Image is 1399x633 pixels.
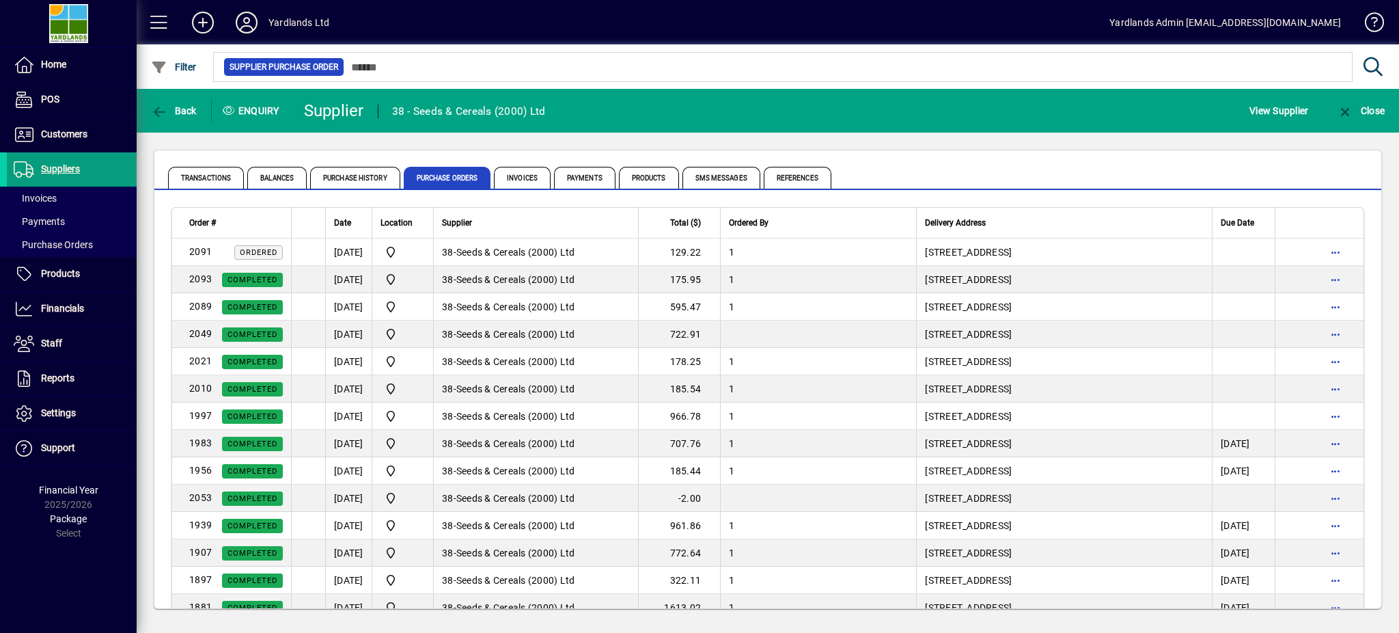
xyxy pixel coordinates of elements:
[916,403,1212,430] td: [STREET_ADDRESS]
[189,383,212,394] span: 2010
[268,12,329,33] div: Yardlands Ltd
[225,10,268,35] button: Profile
[682,167,760,189] span: SMS Messages
[304,100,364,122] div: Supplier
[1325,515,1346,537] button: More options
[916,239,1212,266] td: [STREET_ADDRESS]
[916,539,1212,567] td: [STREET_ADDRESS]
[227,576,277,585] span: Completed
[39,485,98,496] span: Financial Year
[380,408,425,425] span: Yardlands Limited
[41,268,80,279] span: Products
[41,303,84,314] span: Financials
[638,457,720,485] td: 185.44
[189,492,212,503] span: 2053
[227,385,277,394] span: Completed
[380,299,425,315] span: Yardlands Limited
[1109,12,1341,33] div: Yardlands Admin [EMAIL_ADDRESS][DOMAIN_NAME]
[916,348,1212,375] td: [STREET_ADDRESS]
[7,292,137,326] a: Financials
[227,494,277,503] span: Completed
[729,548,734,558] span: 1
[670,215,701,230] span: Total ($)
[456,575,575,586] span: Seeds & Cereals (2000) Ltd
[7,118,137,152] a: Customers
[442,411,454,422] span: 38
[638,239,720,266] td: 129.22
[325,539,372,567] td: [DATE]
[380,244,425,260] span: Yardlands Limited
[638,539,720,567] td: 772.64
[433,293,638,321] td: -
[7,83,137,117] a: POS
[916,457,1212,485] td: [STREET_ADDRESS]
[1325,569,1346,591] button: More options
[380,545,425,561] span: Yardlands Limited
[729,215,908,230] div: Ordered By
[7,431,137,466] a: Support
[380,215,425,230] div: Location
[334,215,363,230] div: Date
[14,216,65,227] span: Payments
[189,273,212,284] span: 2093
[442,329,454,340] span: 38
[212,100,294,122] div: Enquiry
[189,574,212,585] span: 1897
[380,463,425,479] span: Yardlands Limited
[729,383,734,394] span: 1
[227,604,277,612] span: Completed
[1325,433,1346,455] button: More options
[647,215,713,230] div: Total ($)
[456,493,575,504] span: Seeds & Cereals (2000) Ltd
[41,59,66,70] span: Home
[442,493,454,504] span: 38
[638,348,720,375] td: 178.25
[1325,487,1346,509] button: More options
[433,430,638,457] td: -
[442,602,454,613] span: 38
[1325,296,1346,318] button: More options
[456,548,575,558] span: Seeds & Cereals (2000) Ltd
[456,520,575,531] span: Seeds & Cereals (2000) Ltd
[41,129,87,139] span: Customers
[925,215,986,230] span: Delivery Address
[916,266,1212,293] td: [STREET_ADDRESS]
[325,403,372,430] td: [DATE]
[916,375,1212,403] td: [STREET_ADDRESS]
[916,594,1212,621] td: [STREET_ADDRESS]
[638,321,720,348] td: 722.91
[380,517,425,534] span: Yardlands Limited
[442,356,454,367] span: 38
[230,60,338,74] span: Supplier Purchase Order
[380,435,425,452] span: Yardlands Limited
[1325,269,1346,291] button: More options
[325,430,372,457] td: [DATE]
[14,193,57,204] span: Invoices
[456,274,575,285] span: Seeds & Cereals (2000) Ltd
[14,239,93,250] span: Purchase Orders
[189,602,212,612] span: 1881
[456,247,575,258] span: Seeds & Cereals (2000) Ltd
[442,438,454,449] span: 38
[151,105,197,116] span: Back
[7,210,137,233] a: Payments
[189,246,212,257] span: 2091
[433,239,638,266] td: -
[729,438,734,449] span: 1
[433,512,638,539] td: -
[181,10,225,35] button: Add
[41,163,80,174] span: Suppliers
[554,167,615,189] span: Payments
[638,567,720,594] td: 322.11
[325,594,372,621] td: [DATE]
[1325,460,1346,482] button: More options
[380,326,425,342] span: Yardlands Limited
[638,266,720,293] td: 175.95
[433,485,638,512] td: -
[494,167,551,189] span: Invoices
[729,215,768,230] span: Ordered By
[619,167,679,189] span: Products
[189,437,212,448] span: 1983
[325,321,372,348] td: [DATE]
[380,271,425,288] span: Yardlands Limited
